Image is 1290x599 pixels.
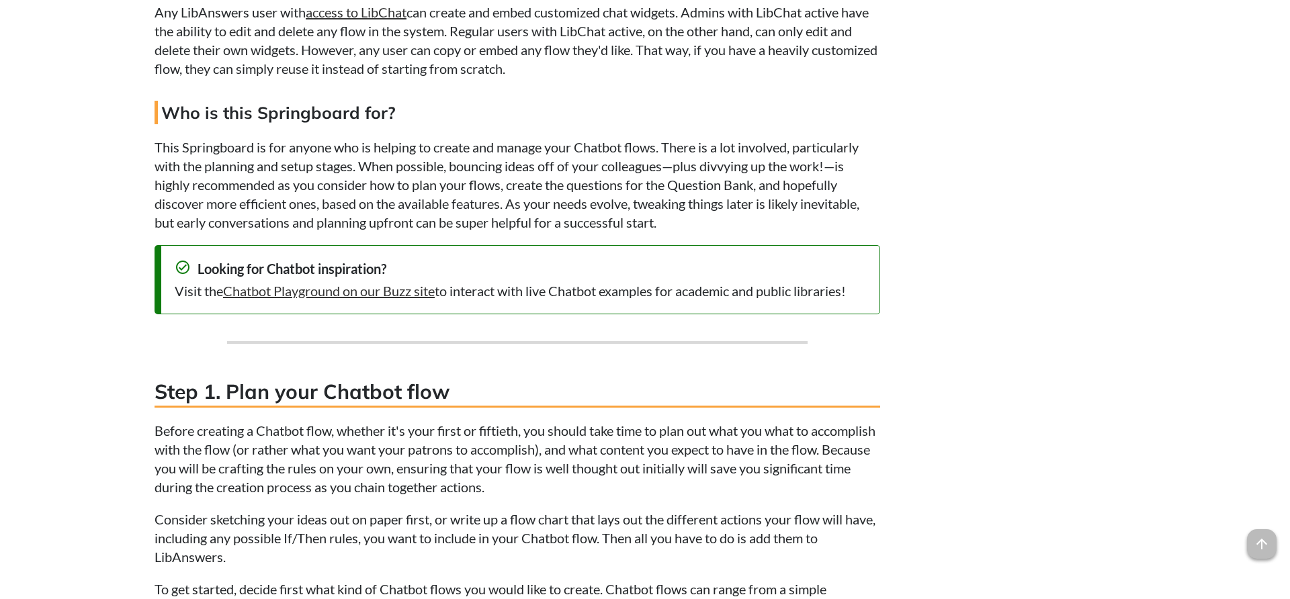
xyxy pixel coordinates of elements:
[223,283,435,299] a: Chatbot Playground on our Buzz site
[155,3,880,78] p: Any LibAnswers user with can create and embed customized chat widgets. Admins with LibChat active...
[306,4,406,20] a: access to LibChat
[175,281,866,300] div: Visit the to interact with live Chatbot examples for academic and public libraries!
[155,377,880,408] h3: Step 1. Plan your Chatbot flow
[155,421,880,496] p: Before creating a Chatbot flow, whether it's your first or fiftieth, you should take time to plan...
[1247,529,1277,559] span: arrow_upward
[1247,531,1277,547] a: arrow_upward
[155,510,880,566] p: Consider sketching your ideas out on paper first, or write up a flow chart that lays out the diff...
[175,259,866,278] div: Looking for Chatbot inspiration?
[175,259,191,275] span: check_circle
[155,138,880,232] p: This Springboard is for anyone who is helping to create and manage your Chatbot flows. There is a...
[155,101,880,124] h4: Who is this Springboard for?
